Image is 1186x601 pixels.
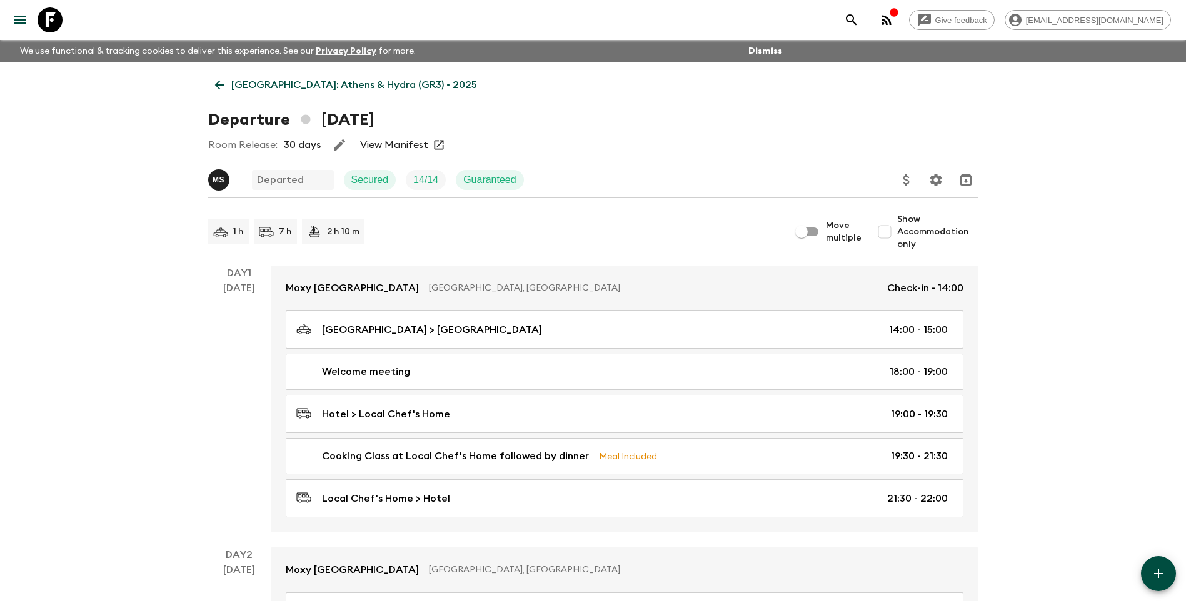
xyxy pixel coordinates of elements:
div: [EMAIL_ADDRESS][DOMAIN_NAME] [1005,10,1171,30]
a: Moxy [GEOGRAPHIC_DATA][GEOGRAPHIC_DATA], [GEOGRAPHIC_DATA] [271,547,978,592]
p: 2 h 10 m [327,226,359,238]
a: [GEOGRAPHIC_DATA] > [GEOGRAPHIC_DATA]14:00 - 15:00 [286,310,963,349]
a: [GEOGRAPHIC_DATA]: Athens & Hydra (GR3) • 2025 [208,72,484,97]
button: menu [8,7,33,32]
button: Archive (Completed, Cancelled or Unsynced Departures only) [953,167,978,192]
p: 14 / 14 [413,172,438,187]
div: Secured [344,170,396,190]
span: Give feedback [928,16,994,25]
p: 1 h [233,226,244,238]
a: Privacy Policy [316,47,376,56]
a: Welcome meeting18:00 - 19:00 [286,354,963,390]
p: Moxy [GEOGRAPHIC_DATA] [286,562,419,577]
p: Day 1 [208,266,271,281]
button: search adventures [839,7,864,32]
p: Departed [257,172,304,187]
a: View Manifest [360,139,428,151]
p: Check-in - 14:00 [887,281,963,296]
a: Local Chef's Home > Hotel21:30 - 22:00 [286,479,963,517]
h1: Departure [DATE] [208,107,374,132]
p: [GEOGRAPHIC_DATA]: Athens & Hydra (GR3) • 2025 [231,77,477,92]
a: Cooking Class at Local Chef's Home followed by dinnerMeal Included19:30 - 21:30 [286,438,963,474]
span: Show Accommodation only [897,213,978,251]
button: Settings [923,167,948,192]
button: Dismiss [745,42,785,60]
p: Hotel > Local Chef's Home [322,407,450,422]
span: Move multiple [826,219,862,244]
p: Guaranteed [463,172,516,187]
span: [EMAIL_ADDRESS][DOMAIN_NAME] [1019,16,1170,25]
p: 19:30 - 21:30 [891,449,948,464]
p: [GEOGRAPHIC_DATA] > [GEOGRAPHIC_DATA] [322,322,542,337]
a: Moxy [GEOGRAPHIC_DATA][GEOGRAPHIC_DATA], [GEOGRAPHIC_DATA]Check-in - 14:00 [271,266,978,310]
a: Hotel > Local Chef's Home19:00 - 19:30 [286,395,963,433]
p: 21:30 - 22:00 [887,491,948,506]
p: Meal Included [599,449,657,463]
p: Day 2 [208,547,271,562]
p: 14:00 - 15:00 [889,322,948,337]
p: Room Release: [208,137,278,152]
span: Magda Sotiriadis [208,173,232,183]
p: We use functional & tracking cookies to deliver this experience. See our for more. [15,40,421,62]
p: Secured [351,172,389,187]
p: 30 days [284,137,321,152]
p: Welcome meeting [322,364,410,379]
p: Local Chef's Home > Hotel [322,491,450,506]
p: Moxy [GEOGRAPHIC_DATA] [286,281,419,296]
button: Update Price, Early Bird Discount and Costs [894,167,919,192]
p: 7 h [279,226,292,238]
p: [GEOGRAPHIC_DATA], [GEOGRAPHIC_DATA] [429,282,877,294]
a: Give feedback [909,10,995,30]
div: [DATE] [223,281,255,532]
p: [GEOGRAPHIC_DATA], [GEOGRAPHIC_DATA] [429,564,953,576]
p: Cooking Class at Local Chef's Home followed by dinner [322,449,589,464]
p: 18:00 - 19:00 [890,364,948,379]
div: Trip Fill [406,170,446,190]
p: 19:00 - 19:30 [891,407,948,422]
